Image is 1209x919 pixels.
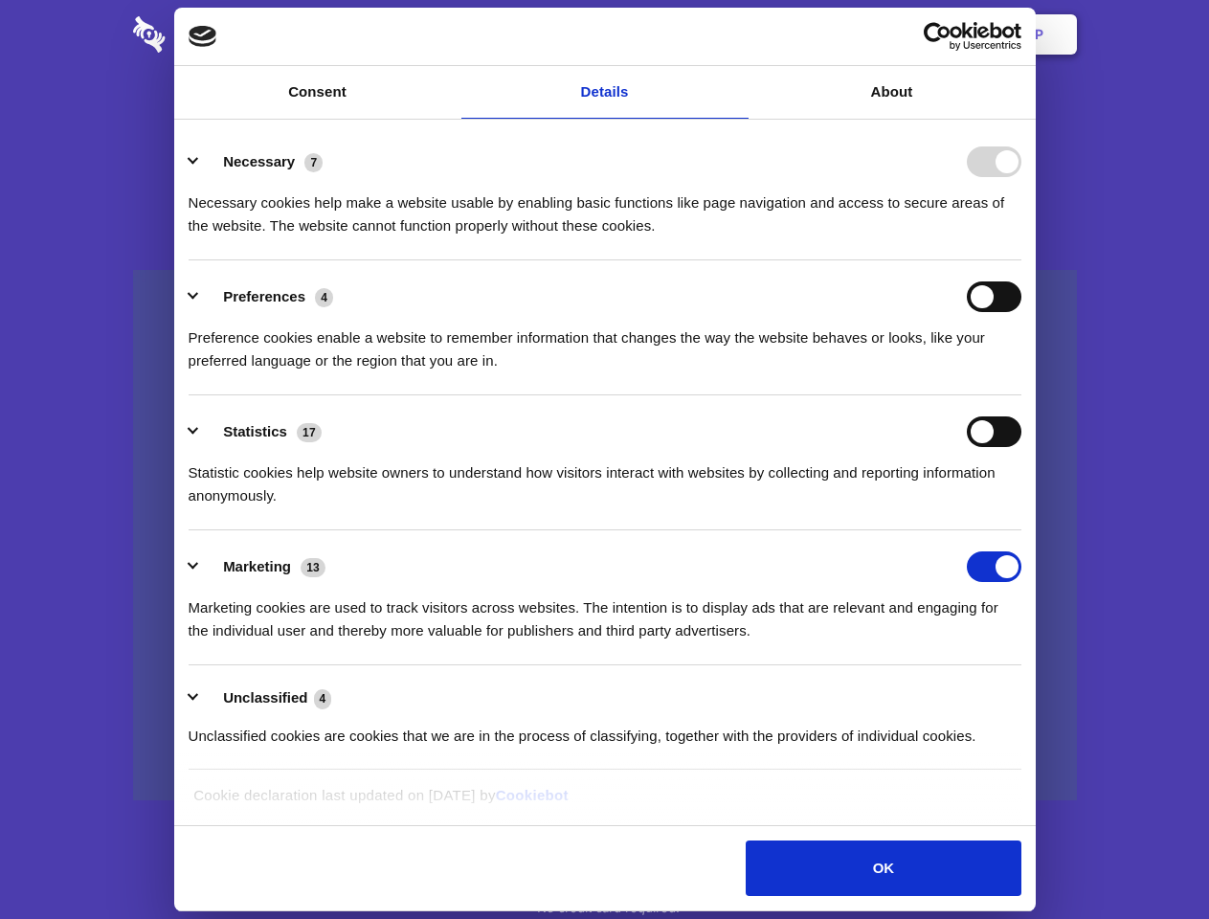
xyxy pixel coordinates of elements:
img: logo-wordmark-white-trans-d4663122ce5f474addd5e946df7df03e33cb6a1c49d2221995e7729f52c070b2.svg [133,16,297,53]
button: Necessary (7) [189,146,335,177]
a: Wistia video thumbnail [133,270,1077,801]
h4: Auto-redaction of sensitive data, encrypted data sharing and self-destructing private chats. Shar... [133,174,1077,237]
h1: Eliminate Slack Data Loss. [133,86,1077,155]
label: Preferences [223,288,305,304]
label: Statistics [223,423,287,439]
span: 4 [315,288,333,307]
a: Pricing [562,5,645,64]
button: OK [746,841,1020,896]
span: 7 [304,153,323,172]
label: Necessary [223,153,295,169]
span: 17 [297,423,322,442]
a: Details [461,66,749,119]
div: Unclassified cookies are cookies that we are in the process of classifying, together with the pro... [189,710,1021,748]
button: Statistics (17) [189,416,334,447]
div: Cookie declaration last updated on [DATE] by [179,784,1030,821]
div: Preference cookies enable a website to remember information that changes the way the website beha... [189,312,1021,372]
div: Statistic cookies help website owners to understand how visitors interact with websites by collec... [189,447,1021,507]
button: Preferences (4) [189,281,346,312]
a: Cookiebot [496,787,569,803]
a: Login [868,5,952,64]
a: Consent [174,66,461,119]
span: 4 [314,689,332,708]
div: Necessary cookies help make a website usable by enabling basic functions like page navigation and... [189,177,1021,237]
a: Usercentrics Cookiebot - opens in a new window [854,22,1021,51]
button: Unclassified (4) [189,686,344,710]
img: logo [189,26,217,47]
span: 13 [301,558,325,577]
a: About [749,66,1036,119]
div: Marketing cookies are used to track visitors across websites. The intention is to display ads tha... [189,582,1021,642]
label: Marketing [223,558,291,574]
iframe: Drift Widget Chat Controller [1113,823,1186,896]
a: Contact [776,5,864,64]
button: Marketing (13) [189,551,338,582]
